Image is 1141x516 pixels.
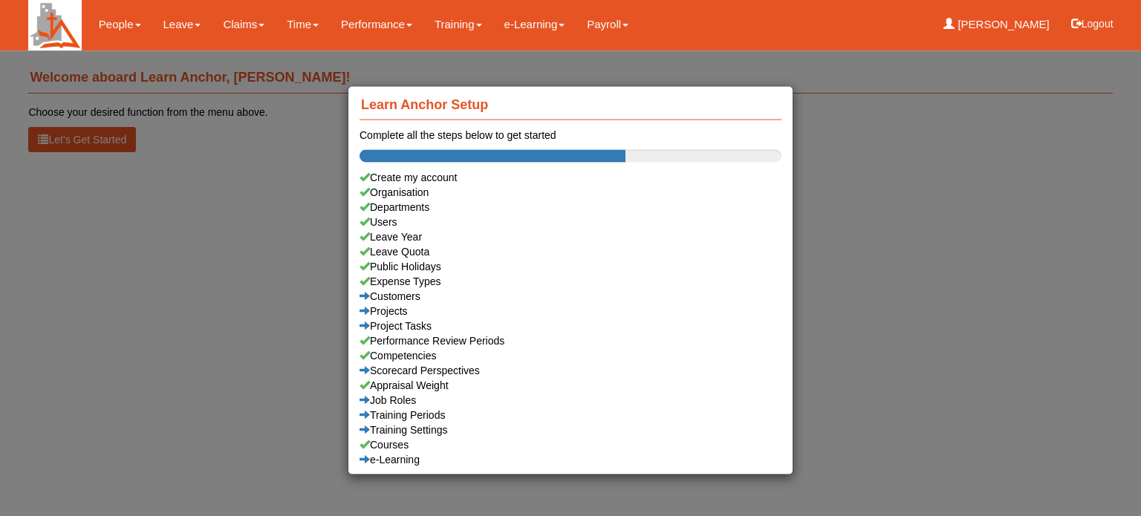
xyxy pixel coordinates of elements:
a: Organisation [360,185,781,200]
a: Projects [360,304,781,319]
a: Appraisal Weight [360,378,781,393]
a: Training Periods [360,408,781,422]
a: Job Roles [360,393,781,408]
a: Public Holidays [360,259,781,274]
a: Users [360,215,781,229]
a: Scorecard Perspectives [360,363,781,378]
a: Project Tasks [360,319,781,333]
a: Departments [360,200,781,215]
a: Leave Quota [360,244,781,259]
h4: Learn Anchor Setup [360,90,781,120]
a: e-Learning [360,452,781,467]
a: Training Settings [360,422,781,437]
iframe: chat widget [1079,457,1126,501]
a: Performance Review Periods [360,333,781,348]
a: Expense Types [360,274,781,289]
a: Customers [360,289,781,304]
a: Courses [360,437,781,452]
div: Complete all the steps below to get started [360,128,781,143]
a: Competencies [360,348,781,363]
a: Leave Year [360,229,781,244]
div: Create my account [360,170,781,185]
